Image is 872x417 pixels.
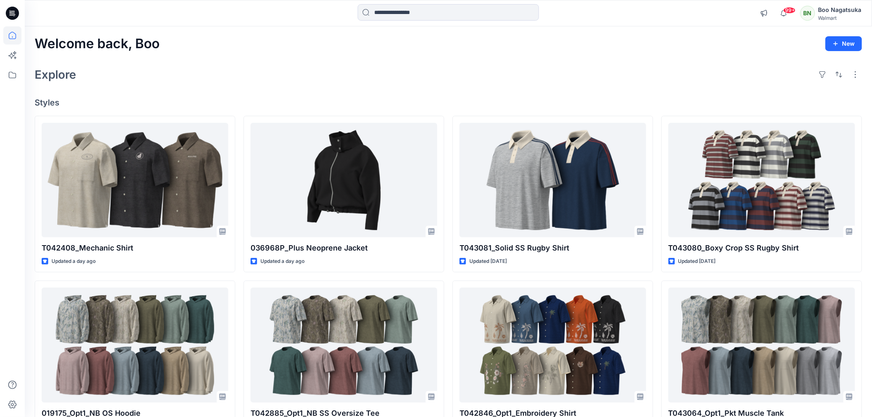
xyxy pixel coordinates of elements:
h2: Welcome back, Boo [35,36,159,52]
p: Updated a day ago [52,257,96,266]
p: Updated a day ago [260,257,305,266]
a: T042408_Mechanic Shirt [42,123,228,237]
a: T042885_Opt1_NB SS Oversize Tee [251,288,437,402]
p: T043080_Boxy Crop SS Rugby Shirt [668,242,855,254]
p: Updated [DATE] [678,257,716,266]
p: T042408_Mechanic Shirt [42,242,228,254]
p: Updated [DATE] [469,257,507,266]
h4: Styles [35,98,862,108]
span: 99+ [783,7,796,14]
a: 036968P_Plus Neoprene Jacket [251,123,437,237]
div: Boo Nagatsuka [818,5,862,15]
div: Walmart [818,15,862,21]
a: T043080_Boxy Crop SS Rugby Shirt [668,123,855,237]
button: New [825,36,862,51]
p: T043081_Solid SS Rugby Shirt [459,242,646,254]
a: 019175_Opt1_NB OS Hoodie [42,288,228,402]
div: BN [800,6,815,21]
a: T042846_Opt1_Embroidery Shirt [459,288,646,402]
a: T043081_Solid SS Rugby Shirt [459,123,646,237]
h2: Explore [35,68,76,81]
p: 036968P_Plus Neoprene Jacket [251,242,437,254]
a: T043064_Opt1_Pkt Muscle Tank [668,288,855,402]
